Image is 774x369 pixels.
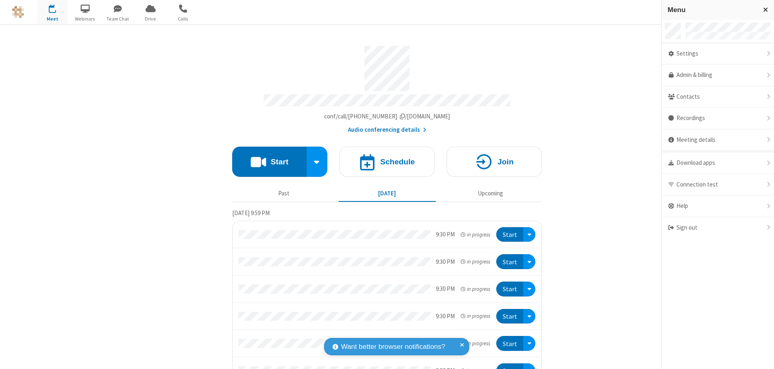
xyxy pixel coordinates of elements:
iframe: Chat [754,348,768,363]
button: Start [496,254,523,269]
a: Admin & billing [662,64,774,86]
div: Contacts [662,86,774,108]
div: Connection test [662,174,774,196]
h4: Join [497,158,514,166]
span: Drive [135,15,166,23]
span: Meet [37,15,68,23]
div: Open menu [523,282,535,296]
div: Help [662,195,774,217]
span: Calls [168,15,198,23]
button: Audio conferencing details [348,125,427,135]
span: Want better browser notifications? [341,342,445,352]
button: Start [496,227,523,242]
button: Schedule [339,147,435,177]
button: [DATE] [339,186,436,201]
div: 8 [54,4,60,10]
section: Account details [232,40,542,135]
button: Join [447,147,542,177]
span: Webinars [70,15,100,23]
div: 9:30 PM [436,257,455,267]
div: 9:30 PM [436,284,455,294]
div: Open menu [523,336,535,351]
button: Upcoming [442,186,539,201]
button: Start [232,147,307,177]
em: in progress [461,340,490,347]
div: Start conference options [307,147,328,177]
button: Past [235,186,333,201]
div: Download apps [662,152,774,174]
h4: Start [270,158,288,166]
button: Start [496,309,523,324]
div: Settings [662,43,774,65]
em: in progress [461,258,490,265]
div: 9:30 PM [436,230,455,239]
div: Sign out [662,217,774,238]
button: Start [496,282,523,296]
em: in progress [461,285,490,293]
h4: Schedule [380,158,415,166]
span: Copy my meeting room link [324,112,450,120]
img: QA Selenium DO NOT DELETE OR CHANGE [12,6,24,18]
span: Team Chat [103,15,133,23]
button: Copy my meeting room linkCopy my meeting room link [324,112,450,121]
div: 9:30 PM [436,312,455,321]
div: Open menu [523,309,535,324]
em: in progress [461,312,490,320]
em: in progress [461,231,490,238]
div: Open menu [523,254,535,269]
div: Open menu [523,227,535,242]
div: Recordings [662,108,774,129]
button: Start [496,336,523,351]
span: [DATE] 9:59 PM [232,209,270,217]
h3: Menu [668,6,756,14]
div: Meeting details [662,129,774,151]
